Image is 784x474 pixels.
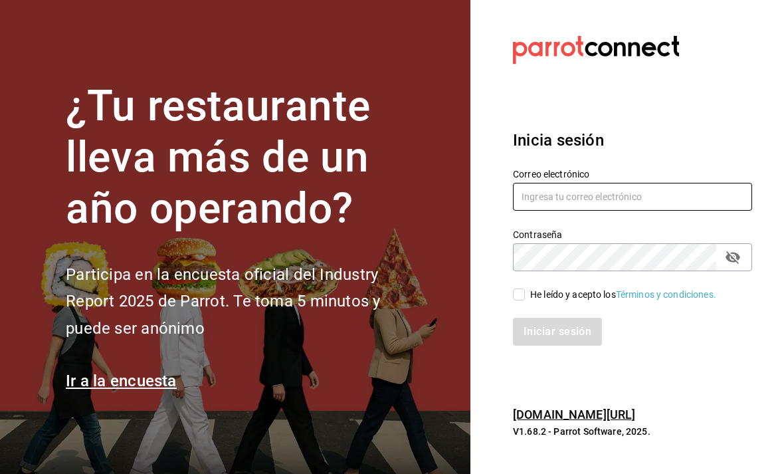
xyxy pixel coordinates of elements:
h3: Inicia sesión [513,128,752,152]
label: Contraseña [513,230,752,239]
h1: ¿Tu restaurante lleva más de un año operando? [66,81,425,234]
a: Ir a la encuesta [66,372,177,390]
a: [DOMAIN_NAME][URL] [513,408,635,421]
button: passwordField [722,246,744,269]
p: V1.68.2 - Parrot Software, 2025. [513,425,752,438]
div: He leído y acepto los [530,288,716,302]
h2: Participa en la encuesta oficial del Industry Report 2025 de Parrot. Te toma 5 minutos y puede se... [66,261,425,342]
label: Correo electrónico [513,170,752,179]
input: Ingresa tu correo electrónico [513,183,752,211]
a: Términos y condiciones. [616,289,716,300]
